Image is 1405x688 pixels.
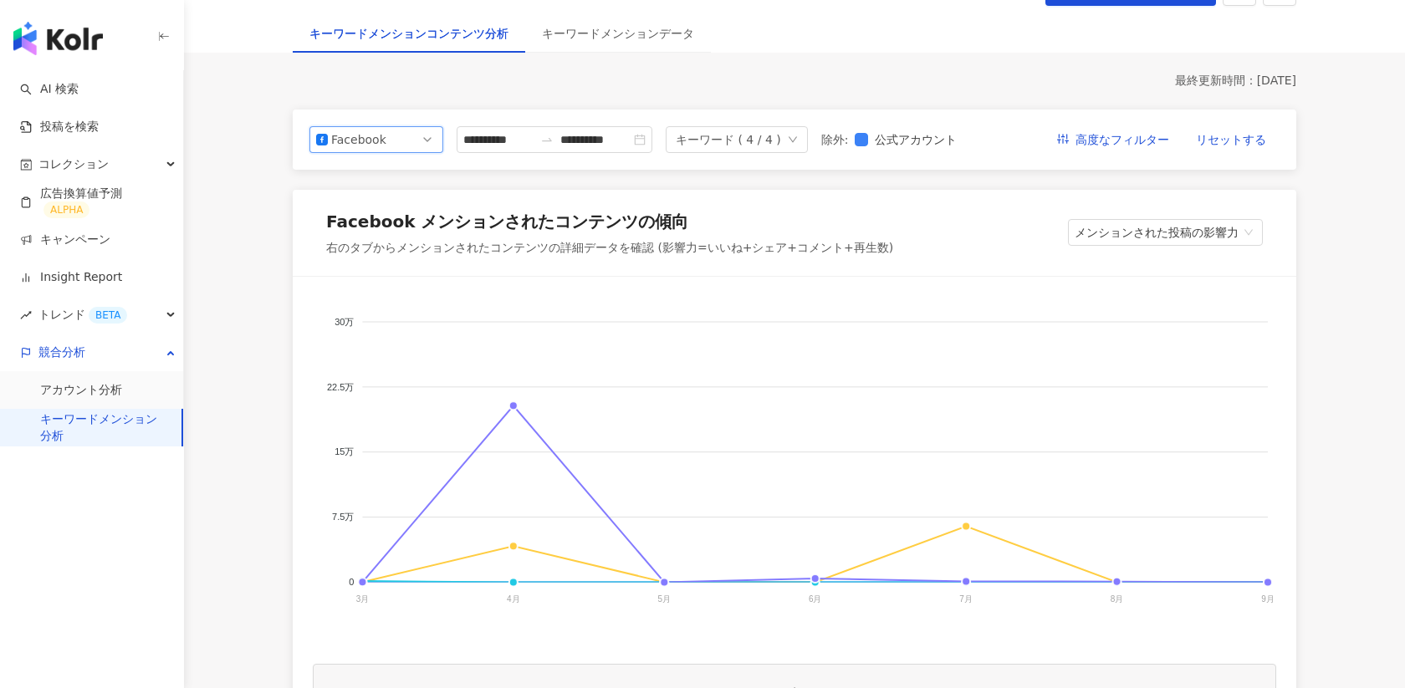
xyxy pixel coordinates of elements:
[1261,595,1275,604] tspan: 9月
[293,73,1296,89] div: 最終更新時間：[DATE]
[676,127,781,152] div: キーワード ( 4 / 4 )
[326,240,893,257] div: 右のタブからメンションされたコンテンツの詳細データを確認 (影響力=いいね+シェア+コメント+再生数)
[89,307,127,324] div: BETA
[38,145,109,183] span: コレクション
[40,411,168,444] a: キーワードメンション分析
[540,133,554,146] span: to
[332,512,354,522] tspan: 7.5万
[38,296,127,334] span: トレンド
[788,135,798,145] span: down
[1044,126,1183,153] button: 高度なフィルター
[38,334,85,371] span: 競合分析
[1196,127,1266,154] span: リセットする
[1075,220,1256,245] span: メンションされた投稿の影響力
[20,119,99,135] a: 投稿を検索
[1075,127,1169,154] span: 高度なフィルター
[20,309,32,321] span: rise
[309,24,508,43] div: キーワードメンションコンテンツ分析
[20,81,79,98] a: searchAI 検索
[1111,595,1124,604] tspan: 8月
[959,595,973,604] tspan: 7月
[20,269,122,286] a: Insight Report
[326,210,688,233] div: Facebook メンションされたコンテンツの傾向
[335,447,354,457] tspan: 15万
[40,382,122,399] a: アカウント分析
[507,595,520,604] tspan: 4月
[20,232,110,248] a: キャンペーン
[809,595,822,604] tspan: 6月
[821,130,849,149] label: 除外 :
[540,133,554,146] span: swap-right
[356,595,370,604] tspan: 3月
[868,130,963,149] span: 公式アカウント
[327,382,354,392] tspan: 22.5万
[349,577,354,587] tspan: 0
[20,186,170,219] a: 広告換算値予測ALPHA
[335,317,354,327] tspan: 30万
[13,22,103,55] img: logo
[657,595,671,604] tspan: 5月
[1183,126,1280,153] button: リセットする
[331,127,386,152] div: Facebook
[542,24,694,43] div: キーワードメンションデータ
